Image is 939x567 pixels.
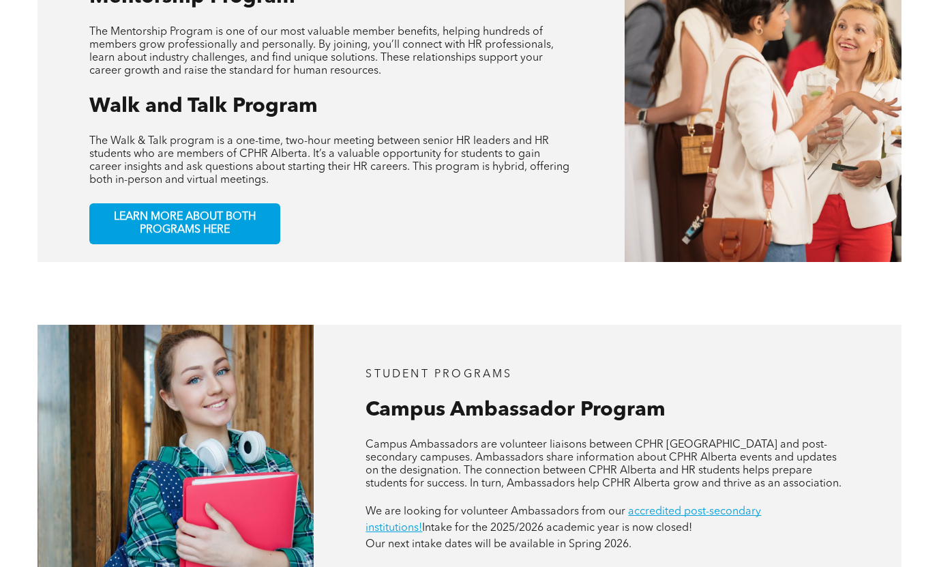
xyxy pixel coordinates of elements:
span: Campus Ambassadors are volunteer liaisons between CPHR [GEOGRAPHIC_DATA] and post-secondary campu... [366,439,841,489]
span: LEARN MORE ABOUT BOTH PROGRAMS HERE [95,211,275,237]
span: The Mentorship Program is one of our most valuable member benefits, helping hundreds of members g... [89,27,554,76]
span: Our next intake dates will be available in Spring 2026. [366,539,631,550]
span: Intake for the 2025/2026 academic year is now closed! [422,523,692,534]
span: STUDENT PROGRAMS [366,369,512,380]
span: We are looking for volunteer Ambassadors from our [366,506,625,517]
span: Walk and Talk Program [89,96,318,117]
a: LEARN MORE ABOUT BOTH PROGRAMS HERE [89,203,280,244]
span: Campus Ambassador Program [366,400,666,420]
span: The Walk & Talk program is a one-time, two-hour meeting between senior HR leaders and HR students... [89,136,569,186]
